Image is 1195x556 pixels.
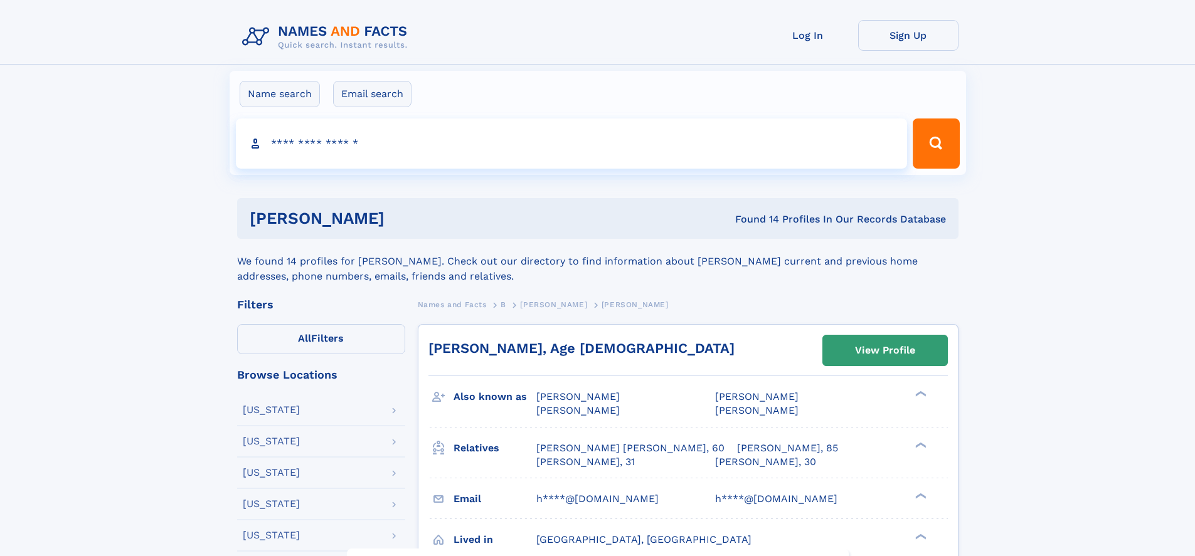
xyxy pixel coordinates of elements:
[454,529,536,550] h3: Lived in
[536,455,635,469] a: [PERSON_NAME], 31
[243,499,300,509] div: [US_STATE]
[520,296,587,312] a: [PERSON_NAME]
[560,212,946,226] div: Found 14 Profiles In Our Records Database
[243,530,300,540] div: [US_STATE]
[858,20,959,51] a: Sign Up
[536,533,752,545] span: [GEOGRAPHIC_DATA], [GEOGRAPHIC_DATA]
[737,441,838,455] a: [PERSON_NAME], 85
[501,300,506,309] span: B
[715,391,799,402] span: [PERSON_NAME]
[298,332,311,344] span: All
[912,441,927,449] div: ❯
[428,340,735,356] a: [PERSON_NAME], Age [DEMOGRAPHIC_DATA]
[912,532,927,540] div: ❯
[333,81,412,107] label: Email search
[602,300,669,309] span: [PERSON_NAME]
[240,81,320,107] label: Name search
[243,405,300,415] div: [US_STATE]
[758,20,858,51] a: Log In
[536,391,620,402] span: [PERSON_NAME]
[715,455,816,469] a: [PERSON_NAME], 30
[520,300,587,309] span: [PERSON_NAME]
[243,436,300,446] div: [US_STATE]
[454,438,536,459] h3: Relatives
[237,239,959,284] div: We found 14 profiles for [PERSON_NAME]. Check out our directory to find information about [PERSON...
[237,324,405,354] label: Filters
[536,441,725,455] a: [PERSON_NAME] [PERSON_NAME], 60
[237,369,405,380] div: Browse Locations
[454,386,536,407] h3: Also known as
[823,335,947,365] a: View Profile
[418,296,487,312] a: Names and Facts
[715,404,799,416] span: [PERSON_NAME]
[501,296,506,312] a: B
[237,20,418,54] img: Logo Names and Facts
[912,390,927,398] div: ❯
[912,491,927,500] div: ❯
[243,468,300,478] div: [US_STATE]
[855,336,915,365] div: View Profile
[454,488,536,510] h3: Email
[237,299,405,310] div: Filters
[536,404,620,416] span: [PERSON_NAME]
[236,118,908,169] input: search input
[250,211,560,226] h1: [PERSON_NAME]
[913,118,959,169] button: Search Button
